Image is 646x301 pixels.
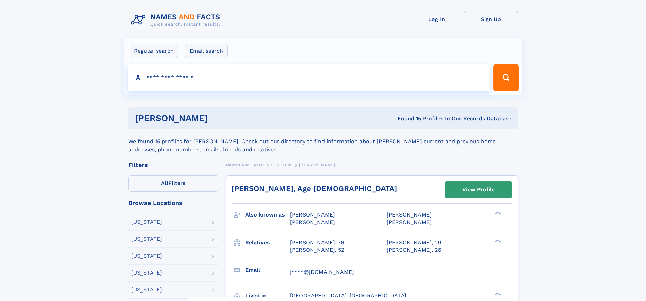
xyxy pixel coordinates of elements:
[299,163,335,167] span: [PERSON_NAME]
[445,182,512,198] a: View Profile
[128,11,226,29] img: Logo Names and Facts
[493,64,518,91] button: Search Button
[131,287,162,293] div: [US_STATE]
[131,219,162,225] div: [US_STATE]
[131,236,162,242] div: [US_STATE]
[290,292,406,299] span: [GEOGRAPHIC_DATA], [GEOGRAPHIC_DATA]
[290,211,335,218] span: [PERSON_NAME]
[303,115,511,123] div: Found 15 Profiles In Our Records Database
[271,161,274,169] a: G
[128,64,491,91] input: search input
[387,239,441,246] a: [PERSON_NAME], 29
[232,184,397,193] a: [PERSON_NAME], Age [DEMOGRAPHIC_DATA]
[226,161,263,169] a: Names and Facts
[387,246,441,254] a: [PERSON_NAME], 26
[185,44,228,58] label: Email search
[462,182,495,197] div: View Profile
[131,270,162,276] div: [US_STATE]
[410,11,464,27] a: Log In
[290,219,335,225] span: [PERSON_NAME]
[493,239,501,243] div: ❯
[464,11,518,27] a: Sign Up
[128,200,219,206] div: Browse Locations
[128,162,219,168] div: Filters
[271,163,274,167] span: G
[281,161,291,169] a: Gum
[493,291,501,296] div: ❯
[281,163,291,167] span: Gum
[128,129,518,154] div: We found 15 profiles for [PERSON_NAME]. Check out our directory to find information about [PERSON...
[245,237,290,248] h3: Relatives
[290,246,344,254] a: [PERSON_NAME], 52
[387,211,432,218] span: [PERSON_NAME]
[387,219,432,225] span: [PERSON_NAME]
[131,253,162,259] div: [US_STATE]
[290,239,344,246] a: [PERSON_NAME], 76
[128,175,219,192] label: Filters
[245,209,290,221] h3: Also known as
[161,180,168,186] span: All
[135,114,303,123] h1: [PERSON_NAME]
[493,211,501,215] div: ❯
[130,44,178,58] label: Regular search
[245,264,290,276] h3: Email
